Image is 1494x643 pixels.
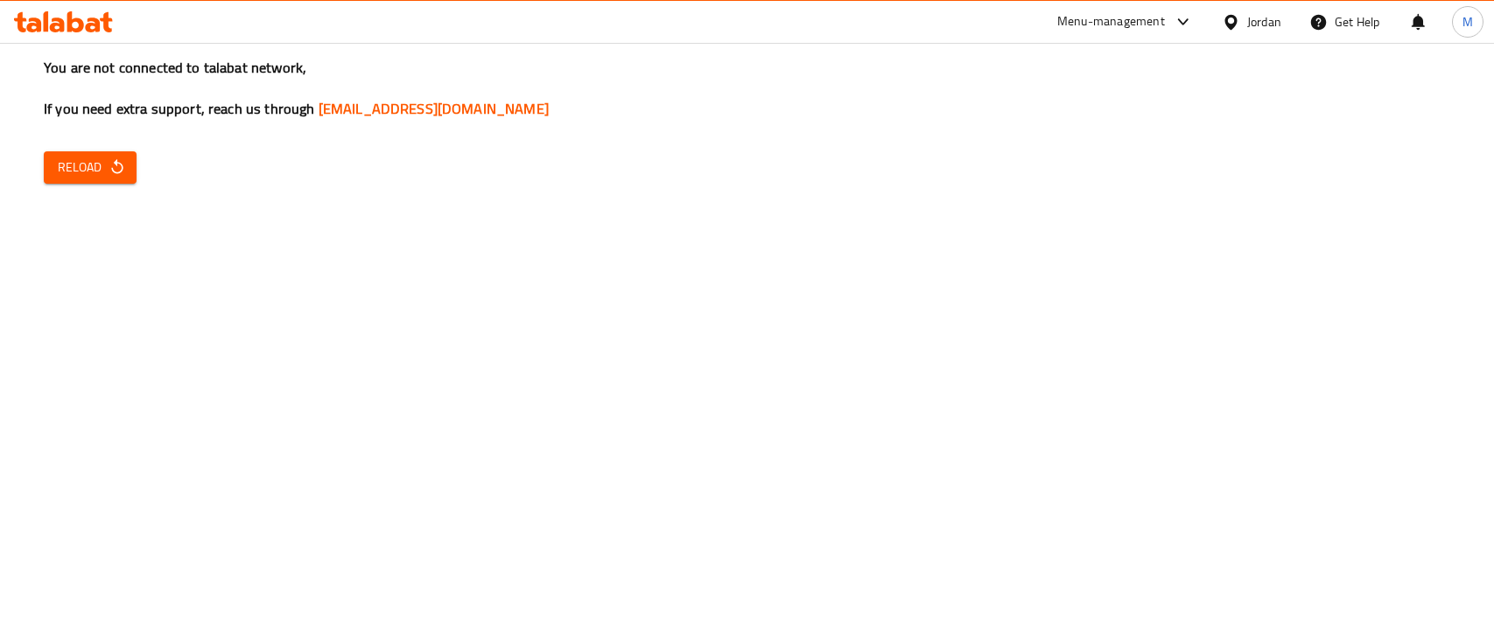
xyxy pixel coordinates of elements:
[44,58,1450,119] h3: You are not connected to talabat network, If you need extra support, reach us through
[1057,11,1165,32] div: Menu-management
[44,151,137,184] button: Reload
[319,95,549,122] a: [EMAIL_ADDRESS][DOMAIN_NAME]
[58,157,123,178] span: Reload
[1247,12,1281,31] div: Jordan
[1462,12,1473,31] span: M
